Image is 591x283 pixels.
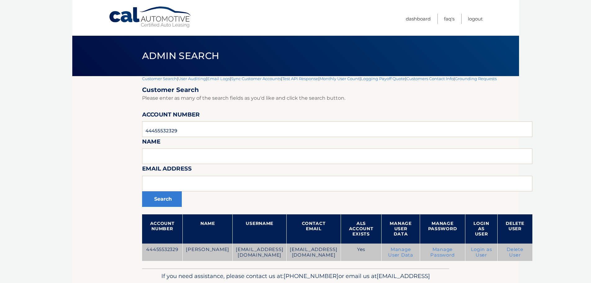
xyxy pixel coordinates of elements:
[341,244,382,261] td: Yes
[388,247,413,258] a: Manage User Data
[142,137,160,148] label: Name
[341,214,382,244] th: ALS Account Exists
[142,76,532,268] div: | | | | | | | |
[142,86,532,94] h2: Customer Search
[142,214,183,244] th: Account Number
[142,94,532,103] p: Please enter as many of the search fields as you'd like and click the search button.
[142,76,177,81] a: Customer Search
[282,76,318,81] a: Test API Response
[287,214,341,244] th: Contact Email
[233,244,287,261] td: [EMAIL_ADDRESS][DOMAIN_NAME]
[430,247,454,258] a: Manage Password
[455,76,497,81] a: Grounding Requests
[142,164,192,176] label: Email Address
[465,214,498,244] th: Login as User
[320,76,360,81] a: Monthly User Count
[183,244,233,261] td: [PERSON_NAME]
[507,247,523,258] a: Delete User
[142,110,200,121] label: Account Number
[287,244,341,261] td: [EMAIL_ADDRESS][DOMAIN_NAME]
[420,214,465,244] th: Manage Password
[497,214,532,244] th: Delete User
[142,191,182,207] button: Search
[284,272,338,280] span: [PHONE_NUMBER]
[183,214,233,244] th: Name
[406,14,431,24] a: Dashboard
[382,214,420,244] th: Manage User Data
[207,76,230,81] a: Email Logs
[142,50,219,62] span: Admin Search
[109,6,192,28] a: Cal Automotive
[471,247,492,258] a: Login as User
[178,76,206,81] a: User Auditing
[361,76,405,81] a: Logging Payoff Quote
[231,76,281,81] a: Sync Customer Accounts
[406,76,454,81] a: Customers Contact Info
[142,244,183,261] td: 44455532329
[233,214,287,244] th: Username
[468,14,483,24] a: Logout
[444,14,454,24] a: FAQ's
